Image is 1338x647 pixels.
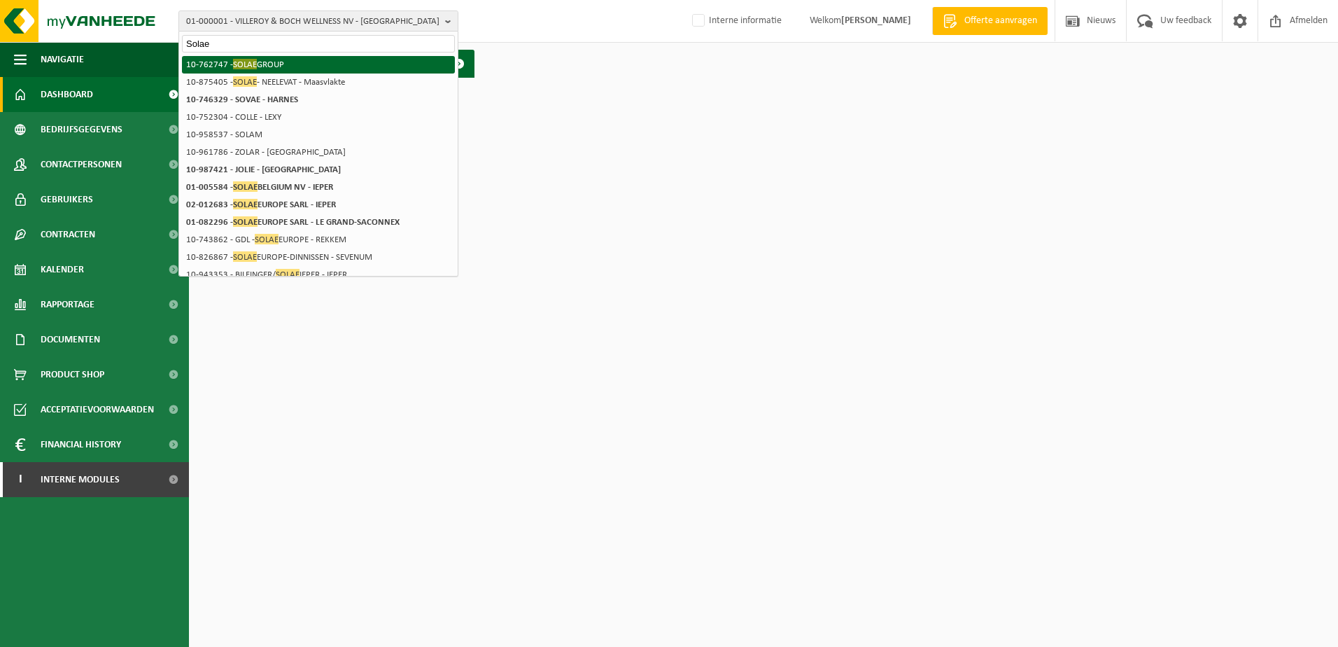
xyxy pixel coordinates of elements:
span: Navigatie [41,42,84,77]
span: Interne modules [41,462,120,497]
span: SOLAE [233,59,257,69]
span: Dashboard [41,77,93,112]
span: I [14,462,27,497]
li: 10-826867 - EUROPE-DINNISSEN - SEVENUM [182,249,455,266]
span: Documenten [41,322,100,357]
li: 10-762747 - GROUP [182,56,455,74]
span: SOLAE [276,269,300,279]
strong: 02-012683 - EUROPE SARL - IEPER [186,199,336,209]
span: Bedrijfsgegevens [41,112,122,147]
strong: 01-005584 - BELGIUM NV - IEPER [186,181,333,192]
strong: 01-082296 - EUROPE SARL - LE GRAND-SACONNEX [186,216,400,227]
li: 10-752304 - COLLE - LEXY [182,109,455,126]
span: SOLAE [233,251,257,262]
li: 10-958537 - SOLAM [182,126,455,144]
input: Zoeken naar gekoppelde vestigingen [182,35,455,53]
li: 10-743862 - GDL - EUROPE - REKKEM [182,231,455,249]
span: SOLAE [233,181,258,192]
span: Financial History [41,427,121,462]
span: Contactpersonen [41,147,122,182]
li: 10-943353 - BILFINGER/ IEPER - IEPER [182,266,455,284]
strong: 10-746329 - SOVAE - HARNES [186,95,298,104]
a: Offerte aanvragen [932,7,1048,35]
span: Contracten [41,217,95,252]
span: SOLAE [255,234,279,244]
span: Gebruikers [41,182,93,217]
li: 10-875405 - - NEELEVAT - Maasvlakte [182,74,455,91]
span: Kalender [41,252,84,287]
span: Product Shop [41,357,104,392]
span: SOLAE [233,76,257,87]
span: SOLAE [233,216,258,227]
span: Rapportage [41,287,94,322]
span: 01-000001 - VILLEROY & BOCH WELLNESS NV - [GEOGRAPHIC_DATA] [186,11,439,32]
span: SOLAE [233,199,258,209]
span: Acceptatievoorwaarden [41,392,154,427]
strong: [PERSON_NAME] [841,15,911,26]
button: 01-000001 - VILLEROY & BOCH WELLNESS NV - [GEOGRAPHIC_DATA] [178,11,458,32]
span: Offerte aanvragen [961,14,1041,28]
li: 10-961786 - ZOLAR - [GEOGRAPHIC_DATA] [182,144,455,161]
strong: 10-987421 - JOLIE - [GEOGRAPHIC_DATA] [186,165,341,174]
label: Interne informatie [689,11,782,32]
